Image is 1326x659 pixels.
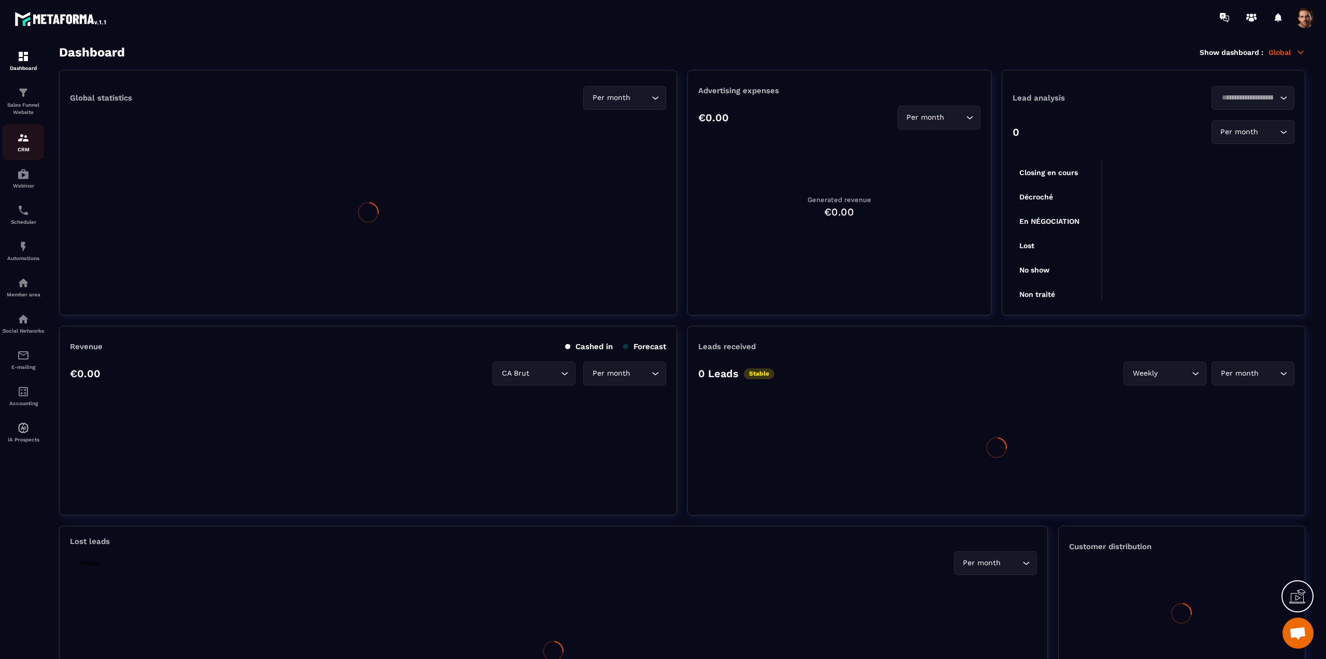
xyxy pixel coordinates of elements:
[3,65,44,71] p: Dashboard
[3,79,44,124] a: formationformationSales Funnel Website
[898,106,981,130] div: Search for option
[3,160,44,196] a: automationsautomationsWebinar
[1200,48,1263,56] p: Show dashboard :
[1282,618,1314,649] div: Mở cuộc trò chuyện
[17,204,30,217] img: scheduler
[744,368,774,379] p: Stable
[1261,126,1277,138] input: Search for option
[499,368,531,379] span: CA Brut
[1218,368,1261,379] span: Per month
[17,132,30,144] img: formation
[531,368,558,379] input: Search for option
[1013,126,1019,138] p: 0
[1218,92,1277,104] input: Search for option
[1019,168,1078,177] tspan: Closing en cours
[947,112,963,123] input: Search for option
[961,557,1003,569] span: Per month
[1218,126,1261,138] span: Per month
[59,45,125,60] h3: Dashboard
[590,92,632,104] span: Per month
[3,183,44,189] p: Webinar
[1130,368,1160,379] span: Weekly
[17,240,30,253] img: automations
[1019,266,1050,274] tspan: No show
[17,349,30,362] img: email
[70,537,110,546] p: Lost leads
[3,341,44,378] a: emailemailE-mailing
[3,437,44,442] p: IA Prospects
[1212,86,1294,110] div: Search for option
[698,86,980,95] p: Advertising expenses
[565,342,613,351] p: Cashed in
[623,342,666,351] p: Forecast
[493,362,575,385] div: Search for option
[3,364,44,370] p: E-mailing
[17,50,30,63] img: formation
[632,368,649,379] input: Search for option
[1069,542,1294,551] p: Customer distribution
[3,147,44,152] p: CRM
[698,111,729,124] p: €0.00
[3,269,44,305] a: automationsautomationsMember area
[3,400,44,406] p: Accounting
[3,292,44,297] p: Member area
[590,368,632,379] span: Per month
[1019,290,1055,298] tspan: Non traité
[632,92,649,104] input: Search for option
[1261,368,1277,379] input: Search for option
[3,124,44,160] a: formationformationCRM
[1003,557,1020,569] input: Search for option
[3,102,44,116] p: Sales Funnel Website
[3,42,44,79] a: formationformationDashboard
[3,328,44,334] p: Social Networks
[3,219,44,225] p: Scheduler
[1019,217,1079,225] tspan: En NÉGOCIATION
[70,93,132,103] p: Global statistics
[3,305,44,341] a: social-networksocial-networkSocial Networks
[1269,48,1305,57] p: Global
[1019,241,1034,250] tspan: Lost
[1123,362,1206,385] div: Search for option
[17,422,30,434] img: automations
[17,87,30,99] img: formation
[3,255,44,261] p: Automations
[3,378,44,414] a: accountantaccountantAccounting
[1019,193,1053,201] tspan: Décroché
[698,367,739,380] p: 0 Leads
[1212,362,1294,385] div: Search for option
[1013,93,1154,103] p: Lead analysis
[75,558,106,569] p: Stable
[70,367,100,380] p: €0.00
[17,313,30,325] img: social-network
[17,385,30,398] img: accountant
[954,551,1037,575] div: Search for option
[583,362,666,385] div: Search for option
[3,196,44,233] a: schedulerschedulerScheduler
[17,277,30,289] img: automations
[70,342,103,351] p: Revenue
[3,233,44,269] a: automationsautomationsAutomations
[583,86,666,110] div: Search for option
[15,9,108,28] img: logo
[698,342,756,351] p: Leads received
[1160,368,1189,379] input: Search for option
[904,112,947,123] span: Per month
[1212,120,1294,144] div: Search for option
[17,168,30,180] img: automations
